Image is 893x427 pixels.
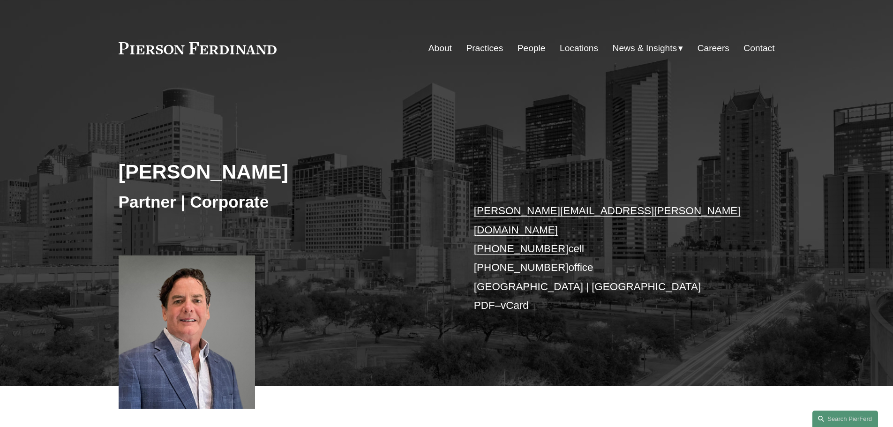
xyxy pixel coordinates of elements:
[119,192,447,212] h3: Partner | Corporate
[119,159,447,184] h2: [PERSON_NAME]
[560,39,598,57] a: Locations
[698,39,729,57] a: Careers
[474,262,569,273] a: [PHONE_NUMBER]
[474,300,495,311] a: PDF
[518,39,546,57] a: People
[474,205,741,235] a: [PERSON_NAME][EMAIL_ADDRESS][PERSON_NAME][DOMAIN_NAME]
[812,411,878,427] a: Search this site
[466,39,503,57] a: Practices
[474,243,569,255] a: [PHONE_NUMBER]
[428,39,452,57] a: About
[613,39,683,57] a: folder dropdown
[743,39,774,57] a: Contact
[501,300,529,311] a: vCard
[613,40,677,57] span: News & Insights
[474,202,747,315] p: cell office [GEOGRAPHIC_DATA] | [GEOGRAPHIC_DATA] –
